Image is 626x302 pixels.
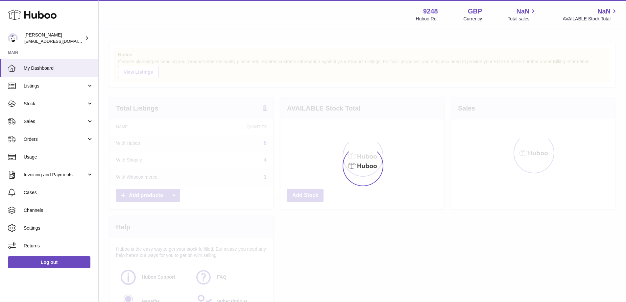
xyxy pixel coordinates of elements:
[508,7,537,22] a: NaN Total sales
[24,243,93,249] span: Returns
[516,7,529,16] span: NaN
[8,256,90,268] a: Log out
[563,16,618,22] span: AVAILABLE Stock Total
[508,16,537,22] span: Total sales
[468,7,482,16] strong: GBP
[597,7,611,16] span: NaN
[24,38,97,44] span: [EMAIL_ADDRESS][DOMAIN_NAME]
[24,154,93,160] span: Usage
[24,83,86,89] span: Listings
[416,16,438,22] div: Huboo Ref
[8,33,18,43] img: hello@fjor.life
[423,7,438,16] strong: 9248
[24,207,93,214] span: Channels
[24,32,84,44] div: [PERSON_NAME]
[563,7,618,22] a: NaN AVAILABLE Stock Total
[24,118,86,125] span: Sales
[24,101,86,107] span: Stock
[464,16,482,22] div: Currency
[24,172,86,178] span: Invoicing and Payments
[24,136,86,142] span: Orders
[24,225,93,231] span: Settings
[24,65,93,71] span: My Dashboard
[24,189,93,196] span: Cases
